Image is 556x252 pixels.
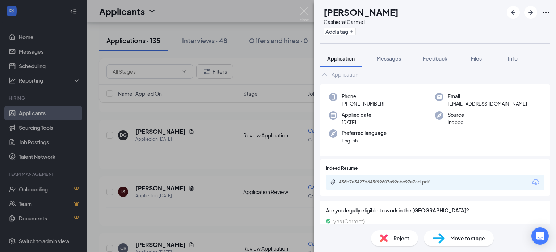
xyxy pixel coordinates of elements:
[450,234,485,242] span: Move to stage
[350,29,354,34] svg: Plus
[339,179,440,185] div: 436b7e3427d645f99607a92abc97e7ad.pdf
[326,206,544,214] span: Are you legally eligible to work in the [GEOGRAPHIC_DATA]?
[342,93,384,100] span: Phone
[324,18,399,25] div: Cashier at Carmel
[448,119,464,126] span: Indeed
[507,6,520,19] button: ArrowLeftNew
[330,179,336,185] svg: Paperclip
[342,100,384,107] span: [PHONE_NUMBER]
[531,227,549,245] div: Open Intercom Messenger
[471,55,482,62] span: Files
[342,129,387,137] span: Preferred language
[542,8,550,17] svg: Ellipses
[326,165,358,172] span: Indeed Resume
[509,8,518,17] svg: ArrowLeftNew
[332,71,358,78] div: Application
[333,217,365,225] span: yes (Correct)
[330,179,447,186] a: Paperclip436b7e3427d645f99607a92abc97e7ad.pdf
[508,55,518,62] span: Info
[327,55,355,62] span: Application
[448,111,464,119] span: Source
[526,8,535,17] svg: ArrowRight
[423,55,447,62] span: Feedback
[376,55,401,62] span: Messages
[342,137,387,144] span: English
[393,234,409,242] span: Reject
[531,178,540,187] svg: Download
[342,119,371,126] span: [DATE]
[320,70,329,79] svg: ChevronUp
[324,28,356,35] button: PlusAdd a tag
[324,6,399,18] h1: [PERSON_NAME]
[448,100,527,107] span: [EMAIL_ADDRESS][DOMAIN_NAME]
[342,111,371,119] span: Applied date
[524,6,537,19] button: ArrowRight
[448,93,527,100] span: Email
